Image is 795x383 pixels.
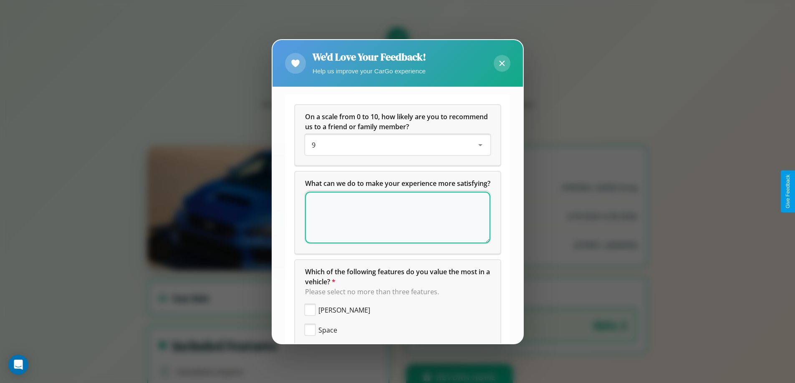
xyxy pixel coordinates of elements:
div: On a scale from 0 to 10, how likely are you to recommend us to a friend or family member? [305,135,490,155]
div: On a scale from 0 to 10, how likely are you to recommend us to a friend or family member? [295,105,500,165]
h2: We'd Love Your Feedback! [313,50,426,64]
span: Which of the following features do you value the most in a vehicle? [305,267,492,286]
span: On a scale from 0 to 10, how likely are you to recommend us to a friend or family member? [305,112,490,131]
span: 9 [312,140,315,150]
p: Help us improve your CarGo experience [313,65,426,77]
div: Give Feedback [785,175,791,208]
span: Space [318,325,337,335]
span: What can we do to make your experience more satisfying? [305,179,490,188]
span: Please select no more than three features. [305,287,439,296]
h5: On a scale from 0 to 10, how likely are you to recommend us to a friend or family member? [305,112,490,132]
div: Open Intercom Messenger [8,355,28,375]
span: [PERSON_NAME] [318,305,370,315]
